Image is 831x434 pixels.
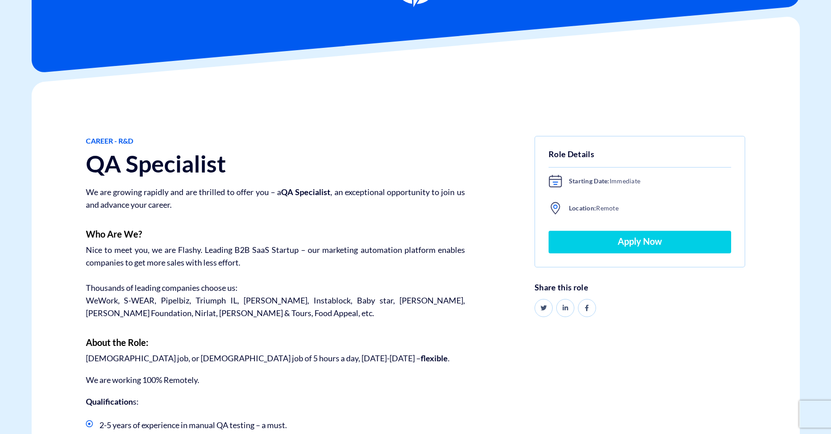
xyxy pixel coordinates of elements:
[86,229,142,239] strong: Who Are We?
[569,204,596,212] b: Location:
[535,283,746,292] h6: Share this role
[569,177,610,185] b: Starting Date:
[562,203,727,214] span: Remote
[421,353,448,363] strong: flexible
[281,187,330,197] strong: QA Specialist
[86,417,465,433] li: 2-5 years of experience in manual QA testing – a must.
[86,281,465,319] p: Thousands of leading companies choose us: WeWork, S-WEAR, Pipelbiz, Triumph IL, [PERSON_NAME], In...
[86,243,465,269] p: Nice to meet you, we are Flashy. Leading B2B SaaS Startup – our marketing automation platform ena...
[549,174,562,188] img: asap.svg
[578,299,596,317] a: Share on Facebook
[562,176,727,187] span: Immediate
[86,151,465,177] h1: QA Specialist
[86,337,146,348] strong: About the Role
[86,136,465,146] span: Career - R&D
[549,231,732,253] a: Apply Now
[535,299,553,317] a: Share on Twitter
[556,299,574,317] a: Share on LinkedIn
[86,395,465,408] p: s:
[86,186,465,211] p: We are growing rapidly and are thrilled to offer you – a , an exceptional opportunity to join us ...
[86,352,465,364] p: [DEMOGRAPHIC_DATA] job, or [DEMOGRAPHIC_DATA] job of 5 hours a day, [DATE]-[DATE] – .
[86,337,465,347] h4: :
[86,373,465,386] p: We are working 100% Remotely.
[86,397,133,406] strong: Qualification
[549,201,562,215] img: location.svg
[549,148,732,168] h5: Role Details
